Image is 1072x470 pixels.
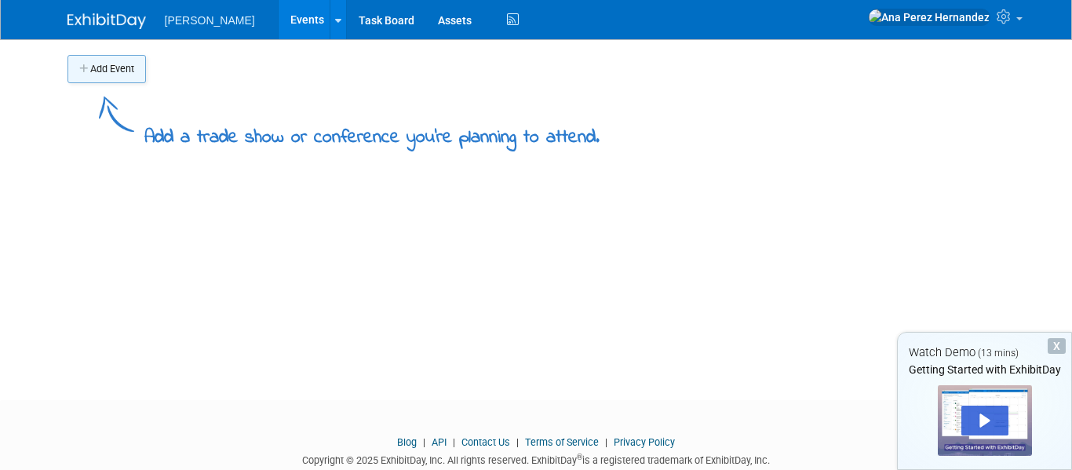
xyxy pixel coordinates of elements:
[432,436,447,448] a: API
[898,362,1071,377] div: Getting Started with ExhibitDay
[601,436,611,448] span: |
[525,436,599,448] a: Terms of Service
[397,436,417,448] a: Blog
[577,453,582,461] sup: ®
[449,436,459,448] span: |
[512,436,523,448] span: |
[961,406,1008,435] div: Play
[67,13,146,29] img: ExhibitDay
[1048,338,1066,354] div: Dismiss
[67,55,146,83] button: Add Event
[144,113,600,151] div: Add a trade show or conference you're planning to attend.
[868,9,990,26] img: Ana Perez Hernandez
[461,436,510,448] a: Contact Us
[419,436,429,448] span: |
[898,344,1071,361] div: Watch Demo
[978,348,1019,359] span: (13 mins)
[165,14,255,27] span: [PERSON_NAME]
[614,436,675,448] a: Privacy Policy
